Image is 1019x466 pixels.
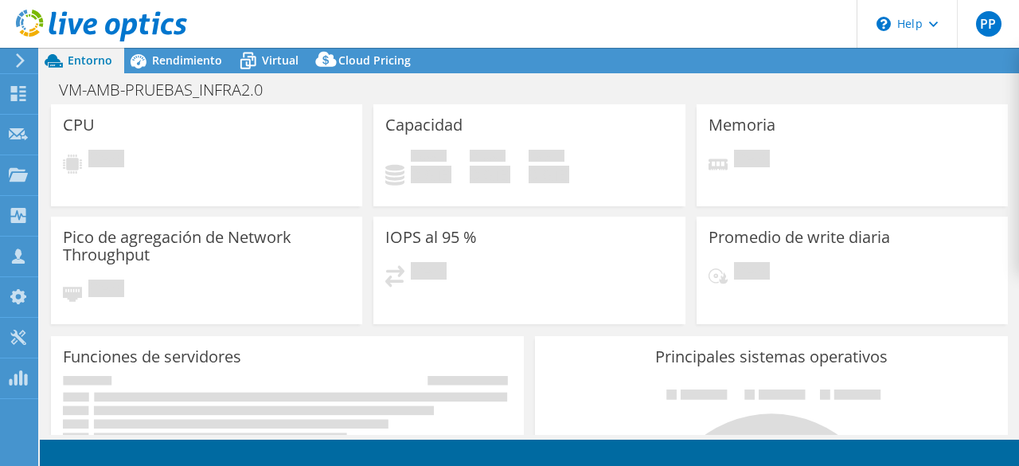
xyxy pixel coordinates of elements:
[88,150,124,171] span: Pendiente
[709,229,890,246] h3: Promedio de write diaria
[68,53,112,68] span: Entorno
[63,116,95,134] h3: CPU
[88,280,124,301] span: Pendiente
[385,116,463,134] h3: Capacidad
[547,348,996,366] h3: Principales sistemas operativos
[529,166,569,183] h4: 0 GiB
[385,229,477,246] h3: IOPS al 95 %
[876,17,891,31] svg: \n
[152,53,222,68] span: Rendimiento
[411,166,451,183] h4: 0 GiB
[470,166,510,183] h4: 0 GiB
[470,150,506,166] span: Libre
[734,150,770,171] span: Pendiente
[63,348,241,366] h3: Funciones de servidores
[262,53,299,68] span: Virtual
[734,262,770,284] span: Pendiente
[411,262,447,284] span: Pendiente
[338,53,411,68] span: Cloud Pricing
[63,229,350,264] h3: Pico de agregación de Network Throughput
[529,150,564,166] span: Total
[709,116,775,134] h3: Memoria
[52,81,287,99] h1: VM-AMB-PRUEBAS_INFRA2.0
[976,11,1001,37] span: PP
[411,150,447,166] span: Used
